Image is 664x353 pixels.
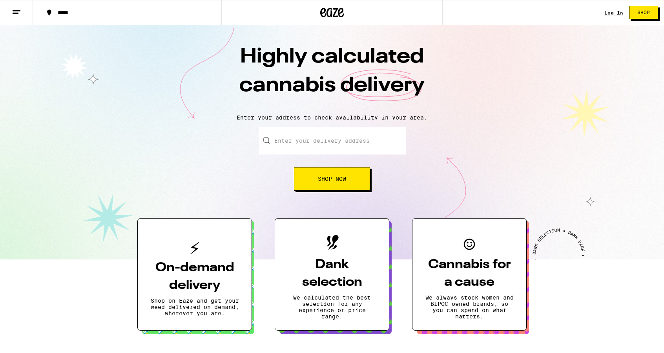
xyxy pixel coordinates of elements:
button: Cannabis for a causeWe always stock women and BIPOC owned brands, so you can spend on what matters. [412,218,527,331]
p: Enter your address to check availability in your area. [8,114,656,121]
h3: On-demand delivery [150,259,239,294]
h1: Highly calculated cannabis delivery [195,43,469,108]
p: Shop on Eaze and get your weed delivered on demand, wherever you are. [150,298,239,316]
h3: Cannabis for a cause [425,256,514,291]
h3: Dank selection [288,256,376,291]
button: On-demand deliveryShop on Eaze and get your weed delivered on demand, wherever you are. [137,218,252,331]
button: Dank selectionWe calculated the best selection for any experience or price range. [275,218,389,331]
span: Shop [637,10,650,15]
a: Log In [604,10,623,15]
p: We calculated the best selection for any experience or price range. [288,294,376,320]
button: Shop Now [294,167,370,191]
input: Enter your delivery address [259,127,406,154]
p: We always stock women and BIPOC owned brands, so you can spend on what matters. [425,294,514,320]
button: Shop [629,6,658,19]
span: Shop Now [318,176,346,182]
a: Shop [623,6,664,19]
